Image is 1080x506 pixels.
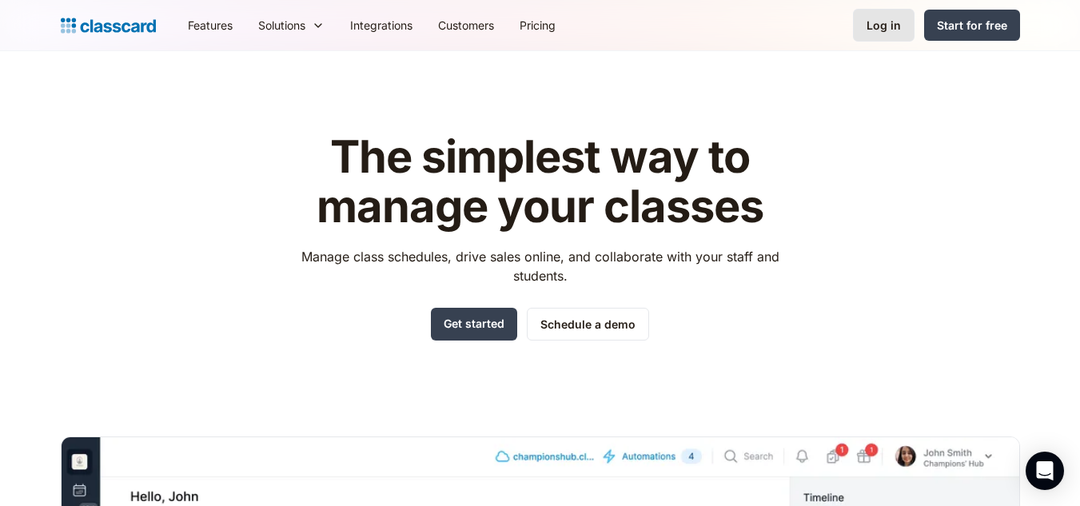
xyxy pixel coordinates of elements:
[937,17,1007,34] div: Start for free
[867,17,901,34] div: Log in
[507,7,568,43] a: Pricing
[286,247,794,285] p: Manage class schedules, drive sales online, and collaborate with your staff and students.
[527,308,649,341] a: Schedule a demo
[175,7,245,43] a: Features
[853,9,915,42] a: Log in
[245,7,337,43] div: Solutions
[337,7,425,43] a: Integrations
[61,14,156,37] a: Logo
[258,17,305,34] div: Solutions
[431,308,517,341] a: Get started
[286,133,794,231] h1: The simplest way to manage your classes
[1026,452,1064,490] div: Open Intercom Messenger
[924,10,1020,41] a: Start for free
[425,7,507,43] a: Customers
